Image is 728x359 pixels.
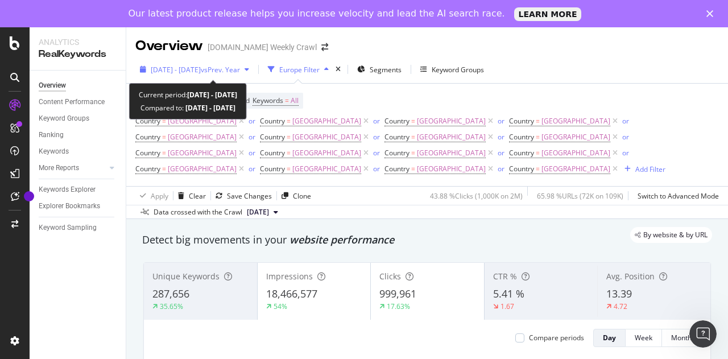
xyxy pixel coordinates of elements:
[162,132,166,142] span: =
[39,200,118,212] a: Explorer Bookmarks
[168,161,237,177] span: [GEOGRAPHIC_DATA]
[514,7,582,21] a: LEARN MORE
[39,129,118,141] a: Ranking
[211,187,272,205] button: Save Changes
[353,60,406,79] button: Segments
[373,148,380,158] div: or
[373,116,380,126] div: or
[622,147,629,158] button: or
[39,36,117,48] div: Analytics
[154,207,242,217] div: Data crossed with the Crawl
[39,80,66,92] div: Overview
[135,164,160,174] span: Country
[152,287,189,300] span: 287,656
[498,163,504,174] button: or
[630,227,712,243] div: legacy label
[285,96,289,105] span: =
[189,191,206,201] div: Clear
[541,161,610,177] span: [GEOGRAPHIC_DATA]
[509,148,534,158] span: Country
[249,164,255,174] div: or
[292,113,361,129] span: [GEOGRAPHIC_DATA]
[292,161,361,177] span: [GEOGRAPHIC_DATA]
[498,116,504,126] div: or
[373,115,380,126] button: or
[249,148,255,158] div: or
[152,271,220,282] span: Unique Keywords
[274,302,287,311] div: 54%
[139,88,237,101] div: Current period:
[168,129,237,145] span: [GEOGRAPHIC_DATA]
[638,191,719,201] div: Switch to Advanced Mode
[135,116,160,126] span: Country
[498,148,504,158] div: or
[227,191,272,201] div: Save Changes
[129,8,505,19] div: Our latest product release helps you increase velocity and lead the AI search race.
[249,132,255,142] div: or
[373,131,380,142] button: or
[39,222,97,234] div: Keyword Sampling
[168,145,237,161] span: [GEOGRAPHIC_DATA]
[635,164,665,174] div: Add Filter
[593,329,626,347] button: Day
[373,164,380,174] div: or
[536,132,540,142] span: =
[416,60,489,79] button: Keyword Groups
[242,205,283,219] button: [DATE]
[39,113,89,125] div: Keyword Groups
[135,60,254,79] button: [DATE] - [DATE]vsPrev. Year
[387,302,410,311] div: 17.63%
[430,191,523,201] div: 43.88 % Clicks ( 1,000K on 2M )
[417,145,486,161] span: [GEOGRAPHIC_DATA]
[370,65,402,75] span: Segments
[249,131,255,142] button: or
[536,164,540,174] span: =
[260,132,285,142] span: Country
[291,93,299,109] span: All
[292,129,361,145] span: [GEOGRAPHIC_DATA]
[622,116,629,126] div: or
[39,48,117,61] div: RealKeywords
[432,65,484,75] div: Keyword Groups
[411,116,415,126] span: =
[417,129,486,145] span: [GEOGRAPHIC_DATA]
[622,132,629,142] div: or
[279,65,320,75] div: Europe Filter
[537,191,623,201] div: 65.98 % URLs ( 72K on 109K )
[39,200,100,212] div: Explorer Bookmarks
[493,271,517,282] span: CTR %
[411,164,415,174] span: =
[706,10,718,17] div: Close
[606,287,632,300] span: 13.39
[39,184,96,196] div: Keywords Explorer
[39,222,118,234] a: Keyword Sampling
[39,162,79,174] div: More Reports
[373,147,380,158] button: or
[253,96,283,105] span: Keywords
[689,320,717,348] iframe: Intercom live chat
[24,191,34,201] div: Tooltip anchor
[536,116,540,126] span: =
[168,113,237,129] span: [GEOGRAPHIC_DATA]
[635,333,652,343] div: Week
[633,187,719,205] button: Switch to Advanced Mode
[287,148,291,158] span: =
[247,207,269,217] span: 2025 Apr. 17th
[384,132,409,142] span: Country
[541,145,610,161] span: [GEOGRAPHIC_DATA]
[373,132,380,142] div: or
[39,184,118,196] a: Keywords Explorer
[509,132,534,142] span: Country
[39,162,106,174] a: More Reports
[603,333,616,343] div: Day
[292,145,361,161] span: [GEOGRAPHIC_DATA]
[135,36,203,56] div: Overview
[173,187,206,205] button: Clear
[662,329,701,347] button: Month
[162,164,166,174] span: =
[260,148,285,158] span: Country
[39,146,69,158] div: Keywords
[379,271,401,282] span: Clicks
[249,147,255,158] button: or
[151,191,168,201] div: Apply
